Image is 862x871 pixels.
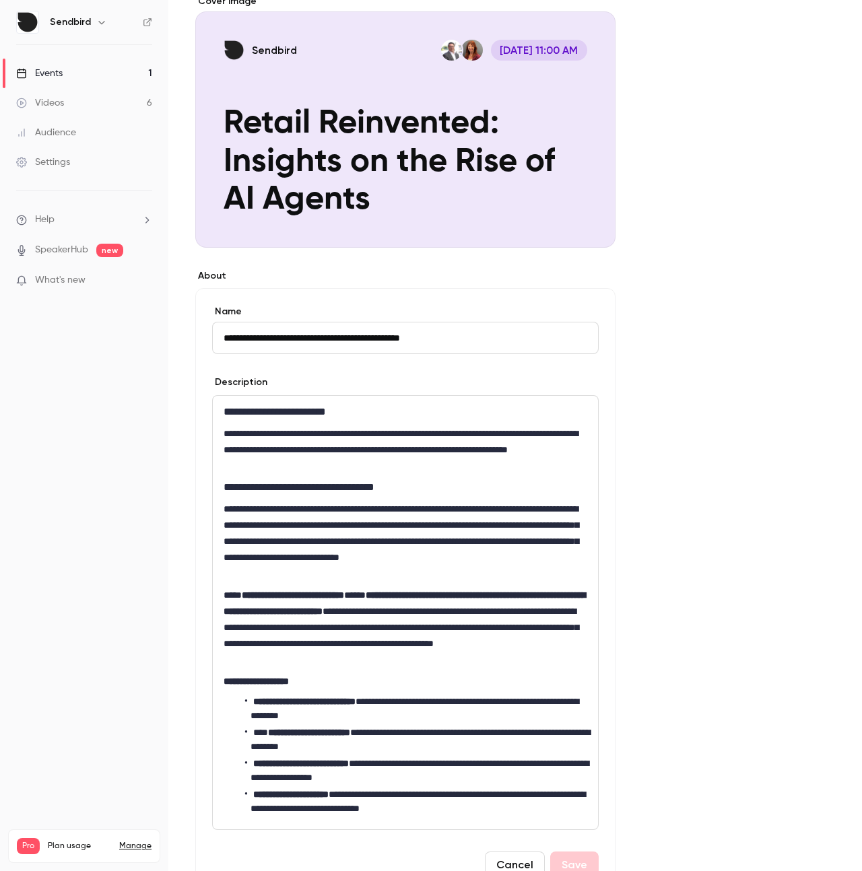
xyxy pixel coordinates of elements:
iframe: Noticeable Trigger [136,275,152,287]
section: description [212,395,599,830]
label: Name [212,305,599,318]
h6: Sendbird [50,15,91,29]
label: About [195,269,616,283]
div: Settings [16,155,70,169]
span: Plan usage [48,841,111,851]
a: SpeakerHub [35,243,88,257]
img: Sendbird [17,11,38,33]
div: Audience [16,126,76,139]
span: Help [35,213,55,227]
label: Description [212,376,267,389]
div: Events [16,67,63,80]
li: help-dropdown-opener [16,213,152,227]
span: new [96,244,123,257]
div: editor [213,396,598,829]
div: Videos [16,96,64,110]
span: What's new [35,273,86,287]
span: Pro [17,838,40,854]
a: Manage [119,841,152,851]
